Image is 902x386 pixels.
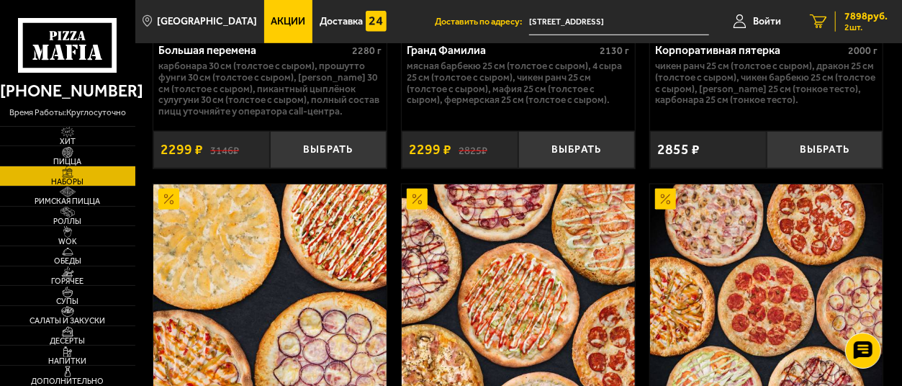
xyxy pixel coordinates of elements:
span: 2299 ₽ [409,143,451,157]
span: Санкт-Петербург, Пискарёвский проспект, 144А [529,9,710,35]
p: Мясная Барбекю 25 см (толстое с сыром), 4 сыра 25 см (толстое с сыром), Чикен Ранч 25 см (толстое... [407,60,630,106]
span: Доставить по адресу: [435,17,529,27]
span: 2280 г [352,45,382,57]
s: 2825 ₽ [459,143,487,156]
span: Войти [753,17,781,27]
span: 7898 руб. [844,12,888,22]
span: 2855 ₽ [657,143,700,157]
button: Выбрать [767,131,883,169]
img: Акционный [158,189,179,210]
button: Выбрать [270,131,387,169]
span: 2299 ₽ [161,143,204,157]
s: 3146 ₽ [210,143,239,156]
span: 2 шт. [844,23,888,32]
p: Карбонара 30 см (толстое с сыром), Прошутто Фунги 30 см (толстое с сыром), [PERSON_NAME] 30 см (т... [158,60,382,117]
span: 2000 г [849,45,878,57]
button: Выбрать [518,131,635,169]
span: 2130 г [600,45,630,57]
div: Большая перемена [158,44,348,58]
div: Корпоративная пятерка [655,44,845,58]
img: Акционный [407,189,428,210]
p: Чикен Ранч 25 см (толстое с сыром), Дракон 25 см (толстое с сыром), Чикен Барбекю 25 см (толстое ... [655,60,878,106]
img: 15daf4d41897b9f0e9f617042186c801.svg [366,11,387,32]
span: Акции [271,17,305,27]
div: Гранд Фамилиа [407,44,597,58]
span: Доставка [320,17,363,27]
span: [GEOGRAPHIC_DATA] [157,17,257,27]
img: Акционный [655,189,676,210]
input: Ваш адрес доставки [529,9,710,35]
